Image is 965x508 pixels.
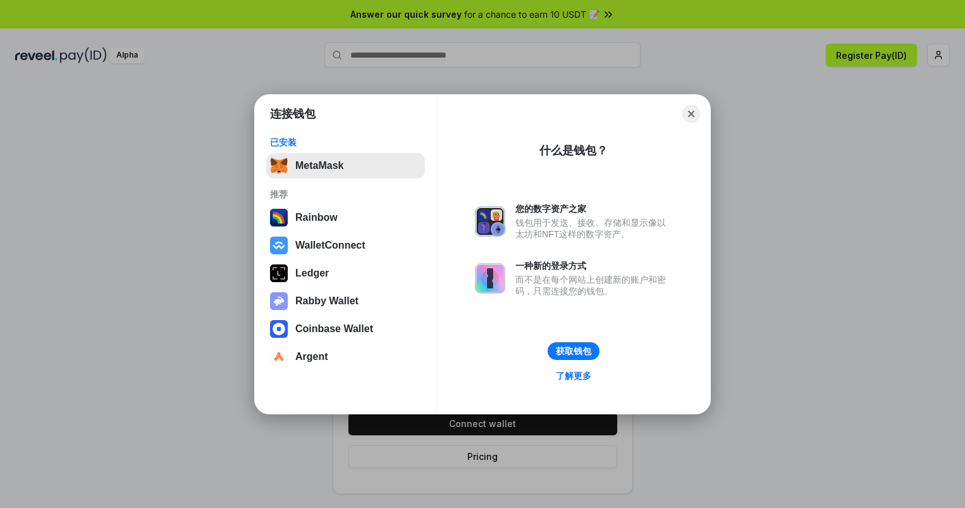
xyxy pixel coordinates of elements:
img: svg+xml,%3Csvg%20width%3D%2228%22%20height%3D%2228%22%20viewBox%3D%220%200%2028%2028%22%20fill%3D... [270,237,288,254]
div: WalletConnect [295,240,366,251]
img: svg+xml,%3Csvg%20xmlns%3D%22http%3A%2F%2Fwww.w3.org%2F2000%2Fsvg%22%20fill%3D%22none%22%20viewBox... [475,206,505,237]
button: Ledger [266,261,425,286]
img: svg+xml,%3Csvg%20xmlns%3D%22http%3A%2F%2Fwww.w3.org%2F2000%2Fsvg%22%20fill%3D%22none%22%20viewBox... [475,263,505,294]
div: 什么是钱包？ [539,143,608,158]
button: Argent [266,344,425,369]
button: MetaMask [266,153,425,178]
a: 了解更多 [548,368,599,384]
div: 获取钱包 [556,345,591,357]
button: Close [682,105,700,123]
button: Coinbase Wallet [266,316,425,342]
div: Rainbow [295,212,338,223]
button: 获取钱包 [548,342,599,360]
div: MetaMask [295,160,343,171]
img: svg+xml,%3Csvg%20width%3D%2228%22%20height%3D%2228%22%20viewBox%3D%220%200%2028%2028%22%20fill%3D... [270,320,288,338]
div: Argent [295,351,328,362]
div: 推荐 [270,189,421,200]
h1: 连接钱包 [270,106,316,121]
div: Rabby Wallet [295,295,359,307]
img: svg+xml,%3Csvg%20xmlns%3D%22http%3A%2F%2Fwww.w3.org%2F2000%2Fsvg%22%20fill%3D%22none%22%20viewBox... [270,292,288,310]
button: WalletConnect [266,233,425,258]
button: Rainbow [266,205,425,230]
div: Coinbase Wallet [295,323,373,335]
div: 钱包用于发送、接收、存储和显示像以太坊和NFT这样的数字资产。 [515,217,672,240]
img: svg+xml,%3Csvg%20width%3D%2228%22%20height%3D%2228%22%20viewBox%3D%220%200%2028%2028%22%20fill%3D... [270,348,288,366]
img: svg+xml,%3Csvg%20fill%3D%22none%22%20height%3D%2233%22%20viewBox%3D%220%200%2035%2033%22%20width%... [270,157,288,175]
div: 了解更多 [556,370,591,381]
img: svg+xml,%3Csvg%20width%3D%22120%22%20height%3D%22120%22%20viewBox%3D%220%200%20120%20120%22%20fil... [270,209,288,226]
div: 一种新的登录方式 [515,260,672,271]
div: Ledger [295,268,329,279]
div: 而不是在每个网站上创建新的账户和密码，只需连接您的钱包。 [515,274,672,297]
div: 已安装 [270,137,421,148]
img: svg+xml,%3Csvg%20xmlns%3D%22http%3A%2F%2Fwww.w3.org%2F2000%2Fsvg%22%20width%3D%2228%22%20height%3... [270,264,288,282]
button: Rabby Wallet [266,288,425,314]
div: 您的数字资产之家 [515,203,672,214]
